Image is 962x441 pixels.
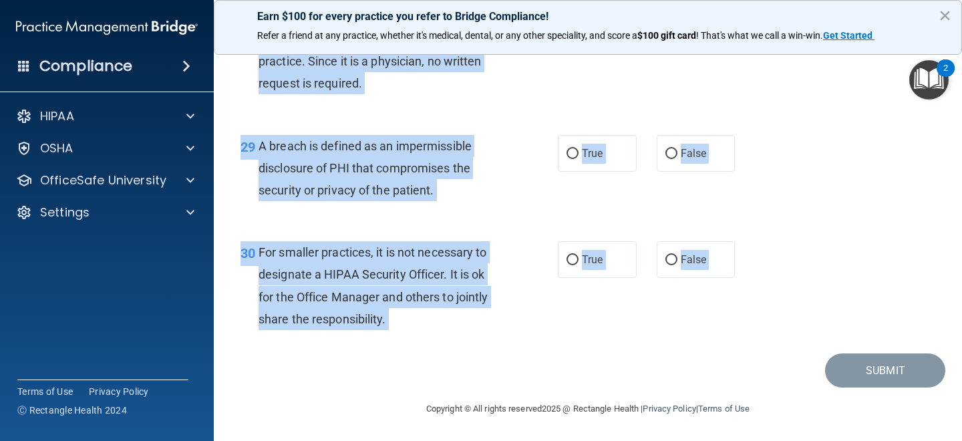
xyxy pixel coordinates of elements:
[665,149,677,159] input: False
[257,30,637,41] span: Refer a friend at any practice, whether it's medical, dental, or any other speciality, and score a
[582,147,603,160] span: True
[259,139,472,197] span: A breach is defined as an impermissible disclosure of PHI that compromises the security or privac...
[939,5,951,26] button: Close
[823,30,872,41] strong: Get Started
[567,255,579,265] input: True
[16,140,194,156] a: OSHA
[909,60,949,100] button: Open Resource Center, 2 new notifications
[681,147,707,160] span: False
[344,388,832,430] div: Copyright © All rights reserved 2025 @ Rectangle Health | |
[696,30,823,41] span: ! That's what we call a win-win.
[17,385,73,398] a: Terms of Use
[16,108,194,124] a: HIPAA
[665,255,677,265] input: False
[16,14,198,41] img: PMB logo
[681,253,707,266] span: False
[567,149,579,159] input: True
[89,385,149,398] a: Privacy Policy
[637,30,696,41] strong: $100 gift card
[240,139,255,155] span: 29
[240,245,255,261] span: 30
[16,172,194,188] a: OfficeSafe University
[643,404,695,414] a: Privacy Policy
[698,404,750,414] a: Terms of Use
[39,57,132,76] h4: Compliance
[259,245,488,326] span: For smaller practices, it is not necessary to designate a HIPAA Security Officer. It is ok for th...
[40,172,166,188] p: OfficeSafe University
[40,140,73,156] p: OSHA
[257,10,919,23] p: Earn $100 for every practice you refer to Bridge Compliance!
[582,253,603,266] span: True
[943,68,948,86] div: 2
[825,353,945,388] button: Submit
[40,204,90,220] p: Settings
[823,30,874,41] a: Get Started
[17,404,127,417] span: Ⓒ Rectangle Health 2024
[16,204,194,220] a: Settings
[40,108,74,124] p: HIPAA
